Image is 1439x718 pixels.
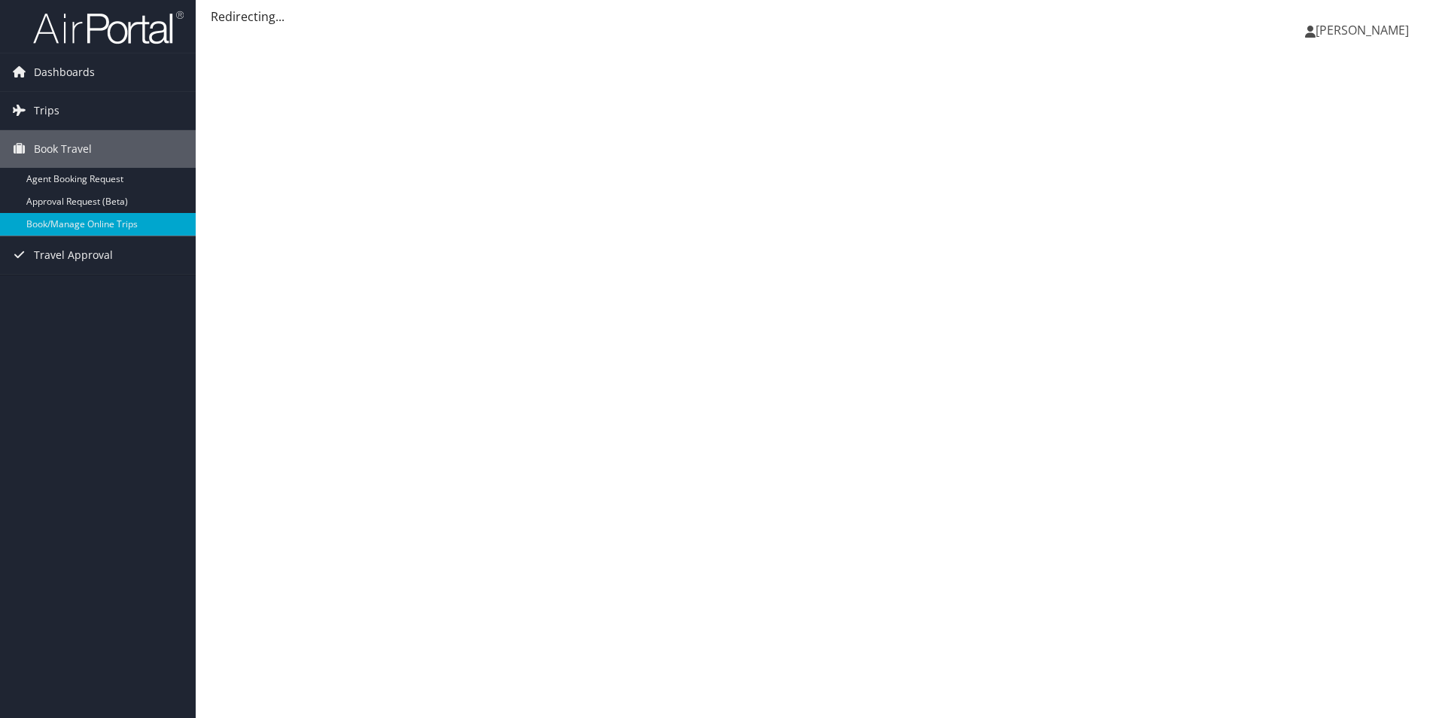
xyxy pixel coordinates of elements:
[34,53,95,91] span: Dashboards
[1316,22,1409,38] span: [PERSON_NAME]
[33,10,184,45] img: airportal-logo.png
[34,92,59,129] span: Trips
[34,130,92,168] span: Book Travel
[1305,8,1424,53] a: [PERSON_NAME]
[211,8,1424,26] div: Redirecting...
[34,236,113,274] span: Travel Approval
